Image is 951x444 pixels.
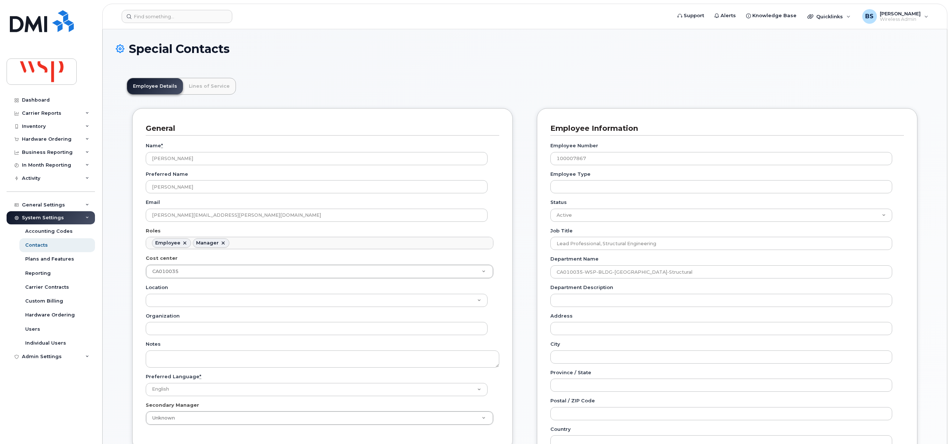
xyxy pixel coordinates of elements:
[146,255,177,262] label: Cost center
[146,411,493,425] a: Unknown
[550,255,599,262] label: Department Name
[550,284,613,291] label: Department Description
[146,341,161,348] label: Notes
[146,265,493,278] a: CA010035
[146,124,494,133] h3: General
[550,124,898,133] h3: Employee Information
[146,171,188,178] label: Preferred Name
[146,373,201,380] label: Preferred Language
[550,426,571,433] label: Country
[550,369,591,376] label: Province / State
[550,171,591,178] label: Employee Type
[550,341,560,348] label: City
[550,199,567,206] label: Status
[116,42,934,55] h1: Special Contacts
[183,78,236,94] a: Lines of Service
[146,142,163,149] label: Name
[146,199,160,206] label: Email
[155,240,180,246] div: Employee
[199,373,201,379] abbr: required
[146,227,161,234] label: Roles
[146,312,180,319] label: Organization
[161,143,163,148] abbr: required
[127,78,183,94] a: Employee Details
[146,402,199,409] label: Secondary Manager
[550,397,595,404] label: Postal / ZIP Code
[146,284,168,291] label: Location
[152,269,179,274] span: CA010035
[550,142,598,149] label: Employee Number
[550,227,573,234] label: Job Title
[550,312,573,319] label: Address
[196,240,219,246] div: Manager
[148,415,175,421] span: Unknown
